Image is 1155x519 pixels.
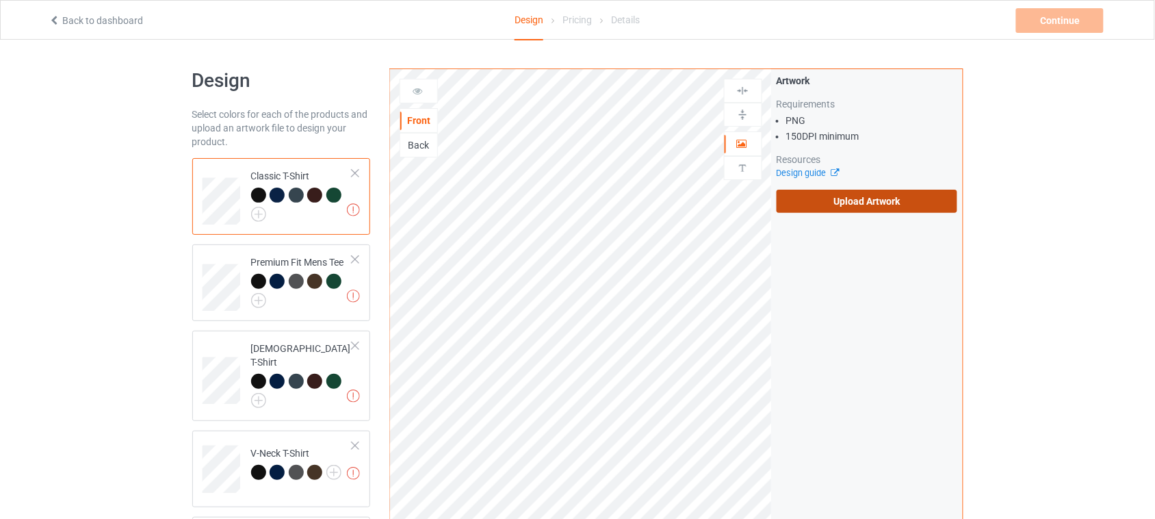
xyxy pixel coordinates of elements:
img: svg%3E%0A [736,162,749,175]
div: Artwork [777,74,958,88]
img: svg%3E%0A [736,84,749,97]
div: Design [515,1,543,40]
img: svg+xml;base64,PD94bWwgdmVyc2lvbj0iMS4wIiBlbmNvZGluZz0iVVRGLTgiPz4KPHN2ZyB3aWR0aD0iMjJweCIgaGVpZ2... [251,393,266,408]
div: V-Neck T-Shirt [192,431,371,507]
div: [DEMOGRAPHIC_DATA] T-Shirt [192,331,371,421]
a: Back to dashboard [49,15,143,26]
div: Resources [777,153,958,166]
div: Back [400,138,437,152]
img: exclamation icon [347,203,360,216]
div: Classic T-Shirt [192,158,371,235]
img: exclamation icon [347,390,360,403]
img: exclamation icon [347,467,360,480]
div: V-Neck T-Shirt [251,446,341,479]
div: Classic T-Shirt [251,169,353,217]
div: Select colors for each of the products and upload an artwork file to design your product. [192,107,371,149]
div: Premium Fit Mens Tee [251,255,353,303]
li: 150 DPI minimum [786,129,958,143]
img: svg%3E%0A [736,108,749,121]
div: Pricing [562,1,592,39]
img: svg+xml;base64,PD94bWwgdmVyc2lvbj0iMS4wIiBlbmNvZGluZz0iVVRGLTgiPz4KPHN2ZyB3aWR0aD0iMjJweCIgaGVpZ2... [251,207,266,222]
div: [DEMOGRAPHIC_DATA] T-Shirt [251,342,353,403]
div: Details [612,1,640,39]
div: Premium Fit Mens Tee [192,244,371,321]
li: PNG [786,114,958,127]
h1: Design [192,68,371,93]
img: svg+xml;base64,PD94bWwgdmVyc2lvbj0iMS4wIiBlbmNvZGluZz0iVVRGLTgiPz4KPHN2ZyB3aWR0aD0iMjJweCIgaGVpZ2... [326,465,341,480]
img: exclamation icon [347,290,360,303]
img: svg+xml;base64,PD94bWwgdmVyc2lvbj0iMS4wIiBlbmNvZGluZz0iVVRGLTgiPz4KPHN2ZyB3aWR0aD0iMjJweCIgaGVpZ2... [251,293,266,308]
label: Upload Artwork [777,190,958,213]
div: Front [400,114,437,127]
a: Design guide [777,168,839,178]
div: Requirements [777,97,958,111]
